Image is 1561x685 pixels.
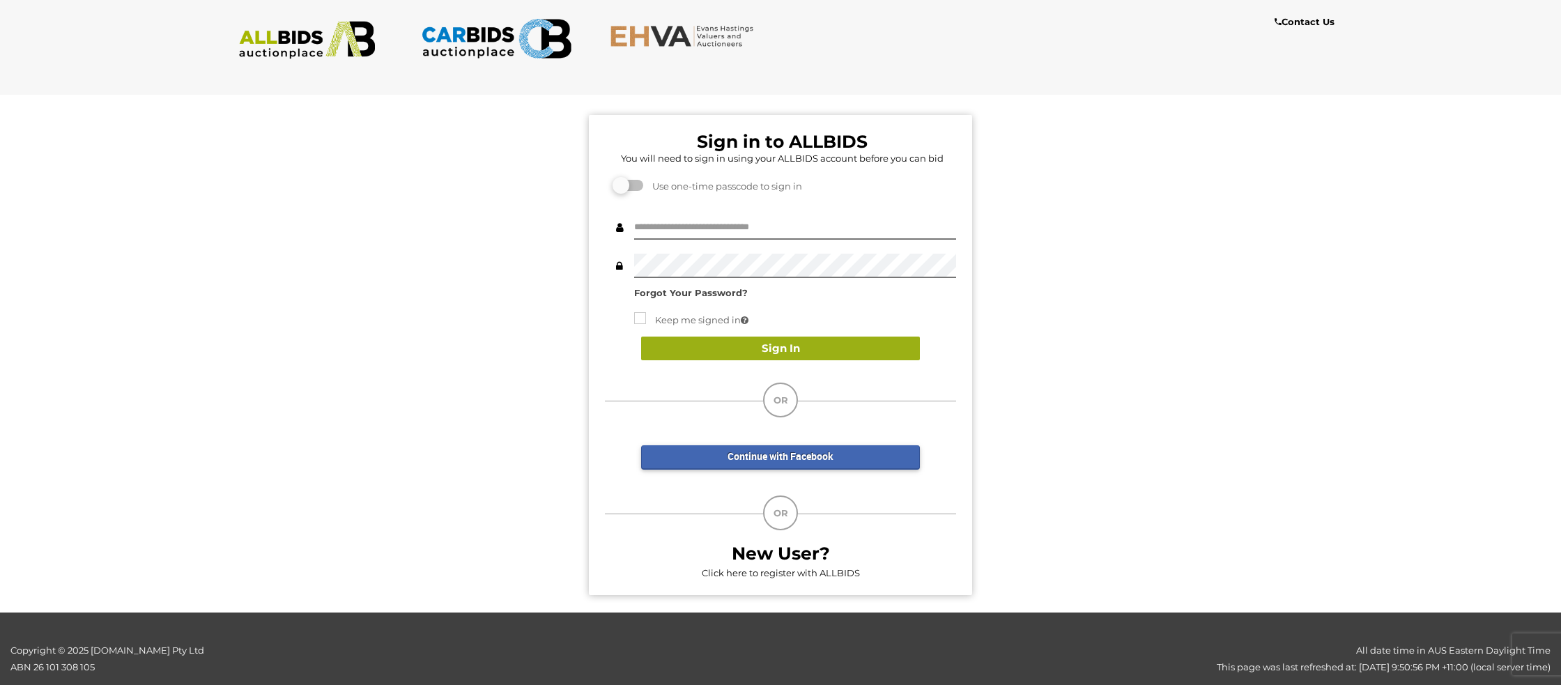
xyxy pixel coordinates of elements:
div: OR [763,383,798,417]
a: Forgot Your Password? [634,287,748,298]
span: Use one-time passcode to sign in [645,180,802,192]
button: Sign In [641,337,920,361]
img: EHVA.com.au [610,24,761,47]
h5: You will need to sign in using your ALLBIDS account before you can bid [608,153,956,163]
b: Contact Us [1275,16,1335,27]
b: Sign in to ALLBIDS [697,131,868,152]
a: Continue with Facebook [641,445,920,470]
img: ALLBIDS.com.au [231,21,383,59]
label: Keep me signed in [634,312,748,328]
div: All date time in AUS Eastern Daylight Time This page was last refreshed at: [DATE] 9:50:56 PM +11... [390,642,1561,675]
a: Contact Us [1275,14,1338,30]
a: Click here to register with ALLBIDS [702,567,860,578]
img: CARBIDS.com.au [421,14,572,63]
div: OR [763,495,798,530]
b: New User? [732,543,830,564]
